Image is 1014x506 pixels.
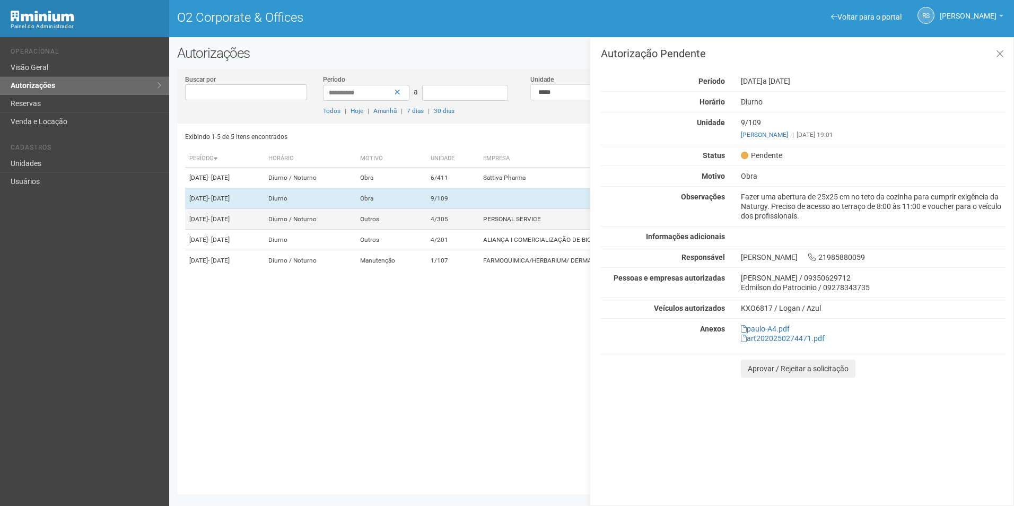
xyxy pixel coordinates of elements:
td: Diurno [264,188,356,209]
span: | [401,107,403,115]
td: [DATE] [185,168,264,188]
span: - [DATE] [208,174,230,181]
span: | [428,107,430,115]
td: Diurno / Noturno [264,250,356,271]
th: Unidade [426,150,479,168]
label: Unidade [530,75,554,84]
a: RS [917,7,934,24]
a: 30 dias [434,107,454,115]
td: ALIANÇA I COMERCIALIZAÇÃO DE BIOCOMBUSTÍVEIS E ENE [479,230,770,250]
strong: Veículos autorizados [654,304,725,312]
label: Período [323,75,345,84]
th: Período [185,150,264,168]
td: 9/109 [426,188,479,209]
strong: Horário [700,98,725,106]
span: Rayssa Soares Ribeiro [940,2,996,20]
strong: Pessoas e empresas autorizadas [614,274,725,282]
td: Diurno [264,230,356,250]
td: PERSONAL SERVICE [479,209,770,230]
td: Diurno / Noturno [264,168,356,188]
td: Outros [356,230,426,250]
span: - [DATE] [208,195,230,202]
div: Painel do Administrador [11,22,161,31]
strong: Informações adicionais [646,232,725,241]
th: Empresa [479,150,770,168]
th: Horário [264,150,356,168]
td: [DATE] [185,209,264,230]
td: 6/411 [426,168,479,188]
a: [PERSON_NAME] [940,13,1003,22]
span: - [DATE] [208,236,230,243]
span: Pendente [741,151,782,160]
td: 1/107 [426,250,479,271]
a: art2020250274471.pdf [741,334,825,343]
td: Sattiva Pharma [479,168,770,188]
img: Minium [11,11,74,22]
td: Diurno / Noturno [264,209,356,230]
strong: Responsável [681,253,725,261]
td: [DATE] [185,188,264,209]
td: 4/201 [426,230,479,250]
span: - [DATE] [208,257,230,264]
span: | [792,131,794,138]
th: Motivo [356,150,426,168]
strong: Status [703,151,725,160]
div: Exibindo 1-5 de 5 itens encontrados [185,129,589,145]
span: | [368,107,369,115]
a: [PERSON_NAME] [741,131,788,138]
div: Fazer uma abertura de 25x25 cm no teto da cozinha para cumprir exigência da Naturgy. Preciso de a... [733,192,1013,221]
h1: O2 Corporate & Offices [177,11,584,24]
td: FARMOQUIMICA/HERBARIUM/ DERMA [479,250,770,271]
span: a [414,88,418,96]
strong: Observações [681,193,725,201]
a: Todos [323,107,340,115]
strong: Período [698,77,725,85]
strong: Unidade [697,118,725,127]
span: - [DATE] [208,215,230,223]
td: [DATE] [185,230,264,250]
div: [DATE] [733,76,1013,86]
span: a [DATE] [763,77,790,85]
a: Hoje [351,107,363,115]
a: Voltar para o portal [831,13,902,21]
td: [DATE] [185,250,264,271]
span: | [345,107,346,115]
td: Manutenção [356,250,426,271]
strong: Anexos [700,325,725,333]
td: Obra [356,168,426,188]
td: 4/305 [426,209,479,230]
td: Outros [356,209,426,230]
div: [PERSON_NAME] / 09350629712 [741,273,1006,283]
div: KXO6817 / Logan / Azul [741,303,1006,313]
h2: Autorizações [177,45,1006,61]
li: Cadastros [11,144,161,155]
a: paulo-A4.pdf [741,325,790,333]
a: Amanhã [373,107,397,115]
li: Operacional [11,48,161,59]
strong: Motivo [702,172,725,180]
td: Obra [356,188,426,209]
h3: Autorização Pendente [601,48,1006,59]
div: [PERSON_NAME] 21985880059 [733,252,1013,262]
div: Edmilson do Patrocinio / 09278343735 [741,283,1006,292]
div: Diurno [733,97,1013,107]
div: 9/109 [733,118,1013,139]
a: 7 dias [407,107,424,115]
div: [DATE] 19:01 [741,130,1006,139]
div: Obra [733,171,1013,181]
button: Aprovar / Rejeitar a solicitação [741,360,855,378]
label: Buscar por [185,75,216,84]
